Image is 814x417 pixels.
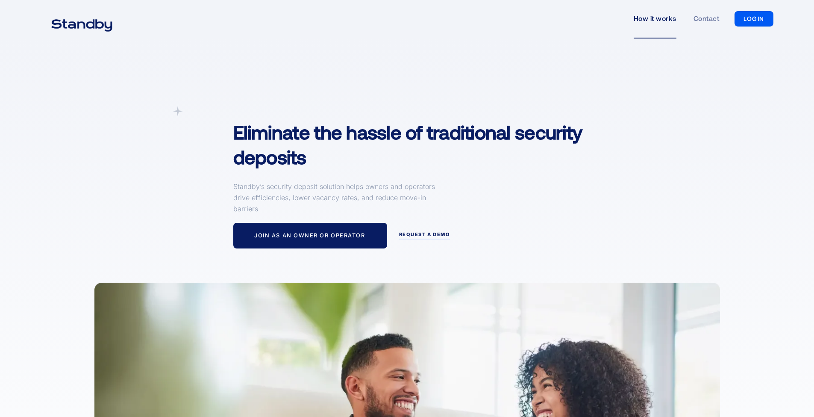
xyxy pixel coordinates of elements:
p: Standby’s security deposit solution helps owners and operators drive efficiencies, lower vacancy ... [233,181,438,214]
div: request a demo [399,232,450,238]
div: A simpler Deposit Solution [233,106,319,115]
a: request a demo [399,232,450,240]
h1: Eliminate the hassle of traditional security deposits [233,120,634,169]
div: Join as an owner or operator [254,232,365,239]
a: home [41,14,123,24]
a: LOGIN [735,11,773,27]
a: Join as an owner or operator [233,223,387,248]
